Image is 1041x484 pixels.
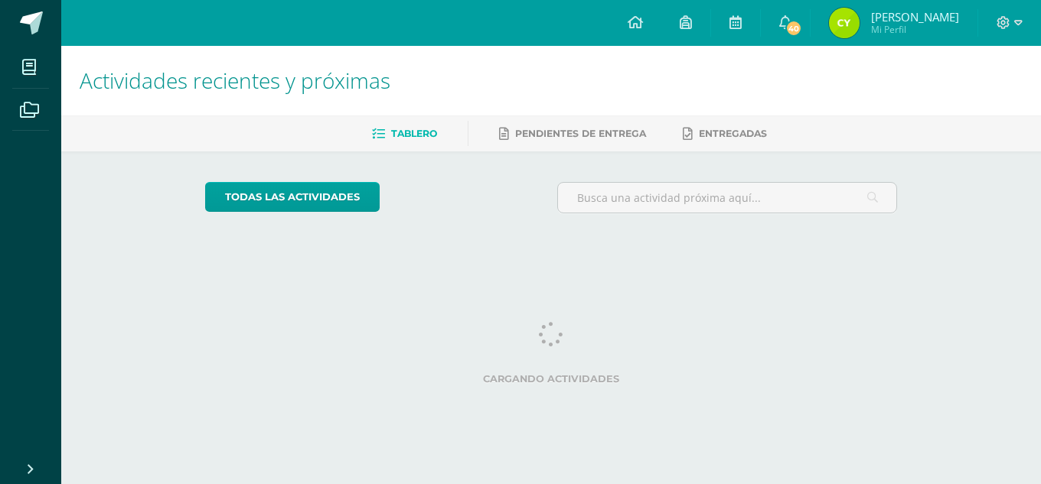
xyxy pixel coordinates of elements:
[80,66,390,95] span: Actividades recientes y próximas
[699,128,767,139] span: Entregadas
[205,373,898,385] label: Cargando actividades
[558,183,897,213] input: Busca una actividad próxima aquí...
[499,122,646,146] a: Pendientes de entrega
[205,182,380,212] a: todas las Actividades
[871,23,959,36] span: Mi Perfil
[372,122,437,146] a: Tablero
[515,128,646,139] span: Pendientes de entrega
[683,122,767,146] a: Entregadas
[785,20,802,37] span: 40
[391,128,437,139] span: Tablero
[871,9,959,24] span: [PERSON_NAME]
[829,8,860,38] img: 9221ccec0b9c13a6522550b27c560307.png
